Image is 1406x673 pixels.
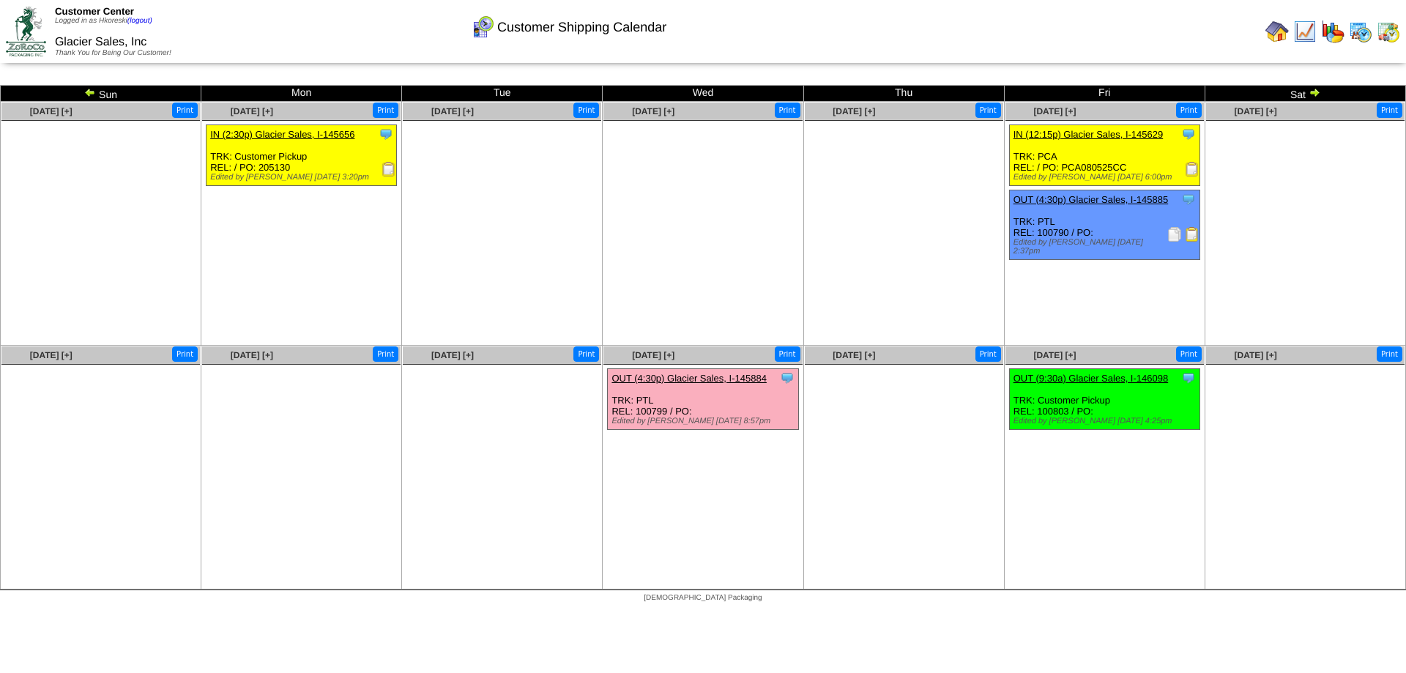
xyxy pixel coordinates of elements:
a: [DATE] [+] [431,106,474,116]
img: arrowleft.gif [84,86,96,98]
img: arrowright.gif [1309,86,1320,98]
div: TRK: PTL REL: 100799 / PO: [608,369,798,430]
div: Edited by [PERSON_NAME] [DATE] 3:20pm [210,173,396,182]
div: Edited by [PERSON_NAME] [DATE] 8:57pm [611,417,797,425]
div: Edited by [PERSON_NAME] [DATE] 6:00pm [1013,173,1199,182]
a: [DATE] [+] [632,350,674,360]
img: Tooltip [1181,371,1196,385]
a: OUT (4:30p) Glacier Sales, I-145884 [611,373,766,384]
a: [DATE] [+] [632,106,674,116]
img: Tooltip [1181,192,1196,207]
img: Packing Slip [1167,227,1182,242]
td: Wed [603,86,803,102]
a: [DATE] [+] [231,350,273,360]
div: Edited by [PERSON_NAME] [DATE] 4:25pm [1013,417,1199,425]
a: [DATE] [+] [231,106,273,116]
img: Tooltip [379,127,393,141]
img: Receiving Document [382,162,396,176]
a: IN (2:30p) Glacier Sales, I-145656 [210,129,354,140]
span: Glacier Sales, Inc [55,36,146,48]
td: Sat [1205,86,1405,102]
a: [DATE] [+] [833,106,875,116]
a: [DATE] [+] [30,106,72,116]
a: (logout) [127,17,152,25]
img: Bill of Lading [1185,227,1199,242]
div: TRK: Customer Pickup REL: / PO: 205130 [207,125,397,186]
button: Print [1176,103,1202,118]
span: Logged in as Hkoreski [55,17,152,25]
td: Mon [201,86,402,102]
a: [DATE] [+] [1033,350,1076,360]
button: Print [172,346,198,362]
span: Customer Shipping Calendar [497,20,666,35]
button: Print [172,103,198,118]
button: Print [1176,346,1202,362]
a: OUT (9:30a) Glacier Sales, I-146098 [1013,373,1168,384]
a: [DATE] [+] [1235,106,1277,116]
a: OUT (4:30p) Glacier Sales, I-145885 [1013,194,1168,205]
img: Tooltip [1181,127,1196,141]
button: Print [975,103,1001,118]
a: [DATE] [+] [1235,350,1277,360]
img: line_graph.gif [1293,20,1317,43]
a: IN (12:15p) Glacier Sales, I-145629 [1013,129,1164,140]
a: [DATE] [+] [30,350,72,360]
div: TRK: PCA REL: / PO: PCA080525CC [1009,125,1199,186]
span: Customer Center [55,6,134,17]
img: ZoRoCo_Logo(Green%26Foil)%20jpg.webp [6,7,46,56]
button: Print [975,346,1001,362]
button: Print [775,346,800,362]
button: Print [573,346,599,362]
button: Print [775,103,800,118]
a: [DATE] [+] [833,350,875,360]
img: calendarprod.gif [1349,20,1372,43]
span: [DEMOGRAPHIC_DATA] Packaging [644,594,762,602]
a: [DATE] [+] [431,350,474,360]
td: Tue [402,86,603,102]
td: Sun [1,86,201,102]
button: Print [1377,346,1402,362]
img: Receiving Document [1185,162,1199,176]
img: graph.gif [1321,20,1344,43]
img: Tooltip [780,371,795,385]
button: Print [1377,103,1402,118]
img: calendarcustomer.gif [471,15,494,39]
div: TRK: Customer Pickup REL: 100803 / PO: [1009,369,1199,430]
div: Edited by [PERSON_NAME] [DATE] 2:37pm [1013,238,1199,256]
div: TRK: PTL REL: 100790 / PO: [1009,190,1199,260]
button: Print [573,103,599,118]
span: Thank You for Being Our Customer! [55,49,171,57]
td: Fri [1004,86,1205,102]
img: home.gif [1265,20,1289,43]
img: calendarinout.gif [1377,20,1400,43]
button: Print [373,346,398,362]
td: Thu [803,86,1004,102]
a: [DATE] [+] [1033,106,1076,116]
button: Print [373,103,398,118]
